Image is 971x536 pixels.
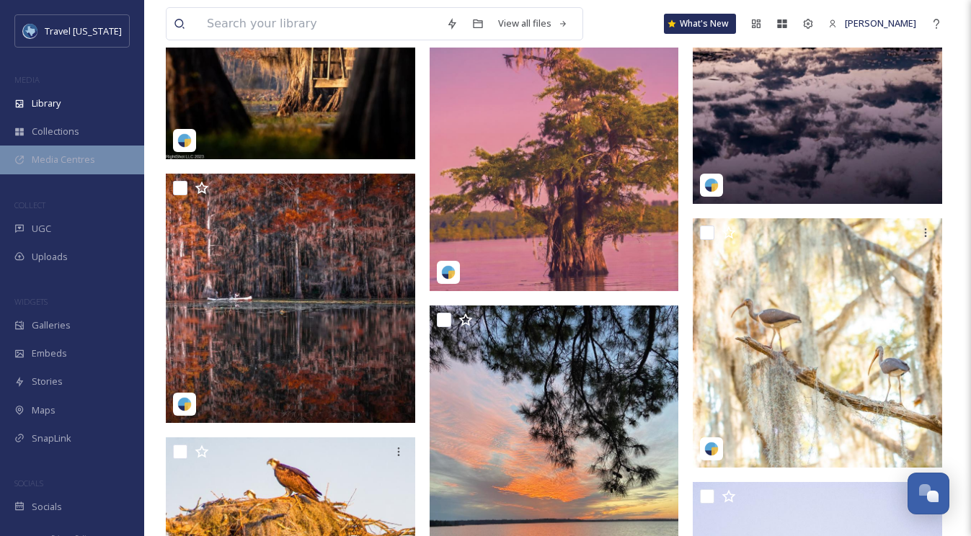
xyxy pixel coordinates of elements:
[908,473,949,514] button: Open Chat
[693,218,942,468] img: susan_v_watson_07292025_a5088f6f-d0e4-6a5c-07b5-97b26bb78350.jpg
[200,8,439,40] input: Search your library
[32,403,56,417] span: Maps
[441,265,456,280] img: snapsea-logo.png
[32,97,61,110] span: Library
[45,24,122,37] span: Travel [US_STATE]
[177,397,192,411] img: snapsea-logo.png
[32,125,79,138] span: Collections
[14,200,45,210] span: COLLECT
[664,14,736,34] a: What's New
[32,318,71,332] span: Galleries
[491,9,575,37] a: View all files
[14,296,48,307] span: WIDGETS
[166,174,415,423] img: susan_v_watson_07292025_357b7191-3149-fe48-14d6-68284f2adc91.jpg
[32,347,67,360] span: Embeds
[704,442,719,456] img: snapsea-logo.png
[23,24,37,38] img: images%20%281%29.jpeg
[14,478,43,488] span: SOCIALS
[32,222,51,236] span: UGC
[32,375,63,388] span: Stories
[32,500,62,514] span: Socials
[177,133,192,148] img: snapsea-logo.png
[32,432,71,445] span: SnapLink
[821,9,923,37] a: [PERSON_NAME]
[32,250,68,264] span: Uploads
[32,153,95,166] span: Media Centres
[845,17,916,30] span: [PERSON_NAME]
[704,178,719,192] img: snapsea-logo.png
[14,74,40,85] span: MEDIA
